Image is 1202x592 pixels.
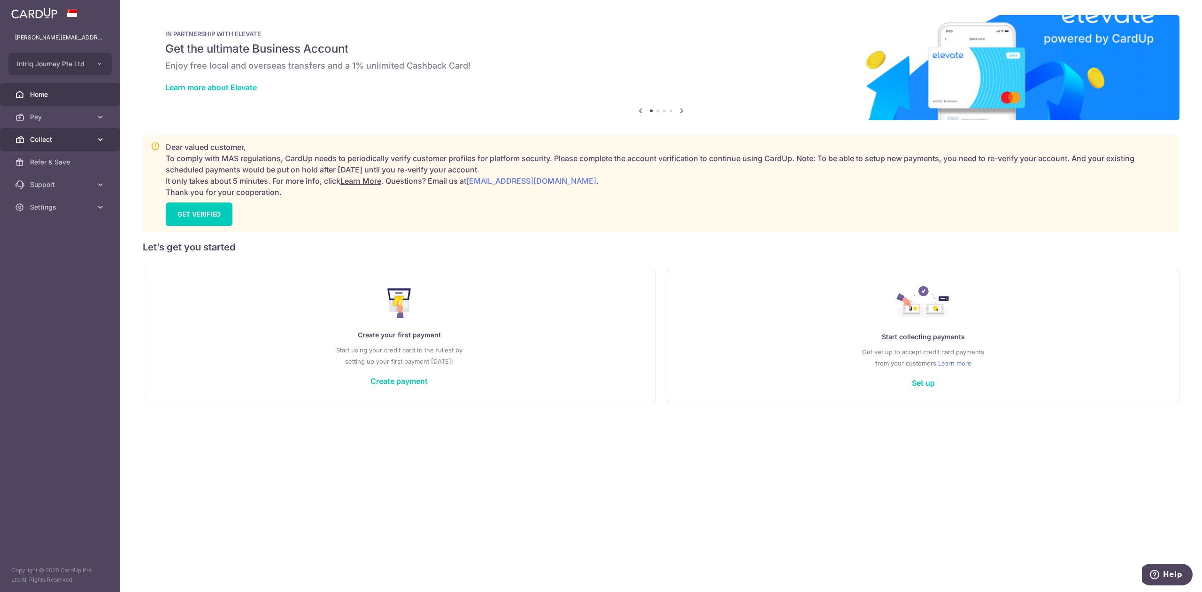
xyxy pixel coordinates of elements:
[30,135,92,144] span: Collect
[143,240,1179,255] h5: Let’s get you started
[30,203,92,212] span: Settings
[162,329,636,341] p: Create your first payment
[370,376,428,386] a: Create payment
[166,203,232,226] a: GET VERIFIED
[165,83,257,92] a: Learn more about Elevate
[686,346,1160,369] p: Get set up to accept credit card payments from your customers.
[1142,564,1193,587] iframe: Opens a widget where you can find more information
[165,30,1157,38] p: IN PARTNERSHIP WITH ELEVATE
[30,180,92,189] span: Support
[340,176,381,186] a: Learn More
[30,157,92,167] span: Refer & Save
[387,288,411,318] img: Make Payment
[466,176,596,186] a: [EMAIL_ADDRESS][DOMAIN_NAME]
[30,90,92,99] span: Home
[11,8,57,19] img: CardUp
[896,286,950,320] img: Collect Payment
[938,358,971,369] a: Learn more
[162,344,636,367] p: Start using your credit card to the fullest by setting up your first payment [DATE]!
[166,141,1171,198] p: Dear valued customer, To comply with MAS regulations, CardUp needs to periodically verify custome...
[17,59,86,69] span: Intriq Journey Pte Ltd
[165,41,1157,56] h5: Get the ultimate Business Account
[8,53,112,75] button: Intriq Journey Pte Ltd
[165,60,1157,71] h6: Enjoy free local and overseas transfers and a 1% unlimited Cashback Card!
[15,33,105,42] p: [PERSON_NAME][EMAIL_ADDRESS][DOMAIN_NAME]
[143,15,1179,120] img: Renovation banner
[30,112,92,122] span: Pay
[686,331,1160,343] p: Start collecting payments
[912,378,935,388] a: Set up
